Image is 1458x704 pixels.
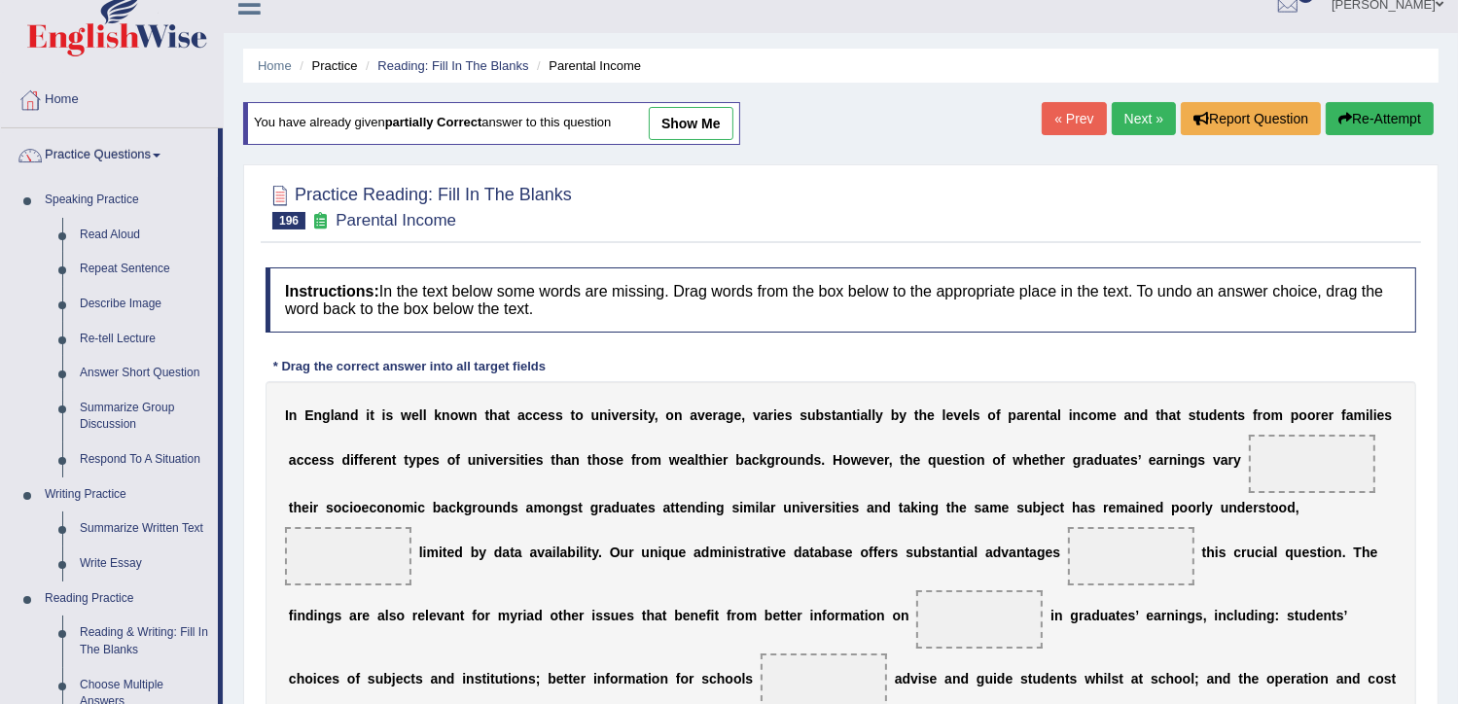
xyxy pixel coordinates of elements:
[928,452,937,468] b: q
[1029,407,1037,423] b: e
[1316,407,1321,423] b: r
[734,407,742,423] b: e
[322,407,331,423] b: g
[655,407,658,423] b: ,
[1213,452,1221,468] b: v
[386,407,394,423] b: s
[258,58,292,73] a: Home
[1111,452,1119,468] b: a
[942,407,946,423] b: l
[1112,102,1176,135] a: Next »
[626,407,631,423] b: r
[842,452,851,468] b: o
[1307,407,1316,423] b: o
[807,407,816,423] b: u
[304,407,313,423] b: E
[1209,407,1218,423] b: d
[1009,407,1017,423] b: p
[631,452,636,468] b: f
[899,407,907,423] b: y
[1013,452,1023,468] b: w
[36,581,218,616] a: Reading Practice
[697,407,705,423] b: v
[509,452,516,468] b: s
[498,407,506,423] b: a
[857,407,861,423] b: i
[468,452,477,468] b: u
[571,407,576,423] b: t
[401,407,411,423] b: w
[643,407,648,423] b: t
[977,452,985,468] b: n
[1040,452,1045,468] b: t
[1131,407,1140,423] b: n
[71,218,218,253] a: Read Aloud
[608,407,612,423] b: i
[469,407,478,423] b: n
[363,452,371,468] b: e
[289,500,294,515] b: t
[416,452,425,468] b: p
[1052,452,1060,468] b: e
[1023,452,1032,468] b: h
[992,452,1001,468] b: o
[705,407,713,423] b: e
[349,500,353,515] b: i
[1057,407,1061,423] b: l
[1024,407,1029,423] b: r
[961,407,969,423] b: e
[832,407,836,423] b: t
[744,452,752,468] b: a
[409,452,416,468] b: y
[350,452,354,468] b: i
[294,500,302,515] b: h
[485,407,490,423] b: t
[517,407,525,423] b: a
[1271,407,1283,423] b: m
[735,452,744,468] b: b
[1253,407,1258,423] b: f
[1138,452,1141,468] b: ’
[540,407,548,423] b: e
[313,500,318,515] b: r
[1169,452,1178,468] b: n
[1200,407,1209,423] b: u
[816,407,825,423] b: b
[551,452,555,468] b: t
[836,407,844,423] b: a
[1369,407,1373,423] b: l
[753,407,761,423] b: v
[1119,452,1123,468] b: t
[612,407,620,423] b: v
[996,407,1001,423] b: f
[1377,407,1385,423] b: e
[516,452,520,468] b: i
[1177,452,1181,468] b: i
[1366,407,1369,423] b: i
[1262,407,1271,423] b: o
[852,407,857,423] b: t
[36,477,218,512] a: Writing Practice
[548,407,555,423] b: s
[775,452,780,468] b: r
[423,407,427,423] b: l
[884,452,889,468] b: r
[432,452,440,468] b: s
[71,356,218,391] a: Answer Short Question
[1341,407,1346,423] b: f
[376,452,384,468] b: e
[285,407,289,423] b: I
[1102,452,1111,468] b: u
[1237,407,1245,423] b: s
[946,407,954,423] b: e
[905,452,913,468] b: h
[1249,435,1375,493] span: Drop target
[359,452,364,468] b: f
[71,546,218,581] a: Write Essay
[488,452,496,468] b: v
[800,407,807,423] b: s
[1086,452,1094,468] b: a
[821,452,825,468] b: .
[450,407,459,423] b: o
[619,407,626,423] b: e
